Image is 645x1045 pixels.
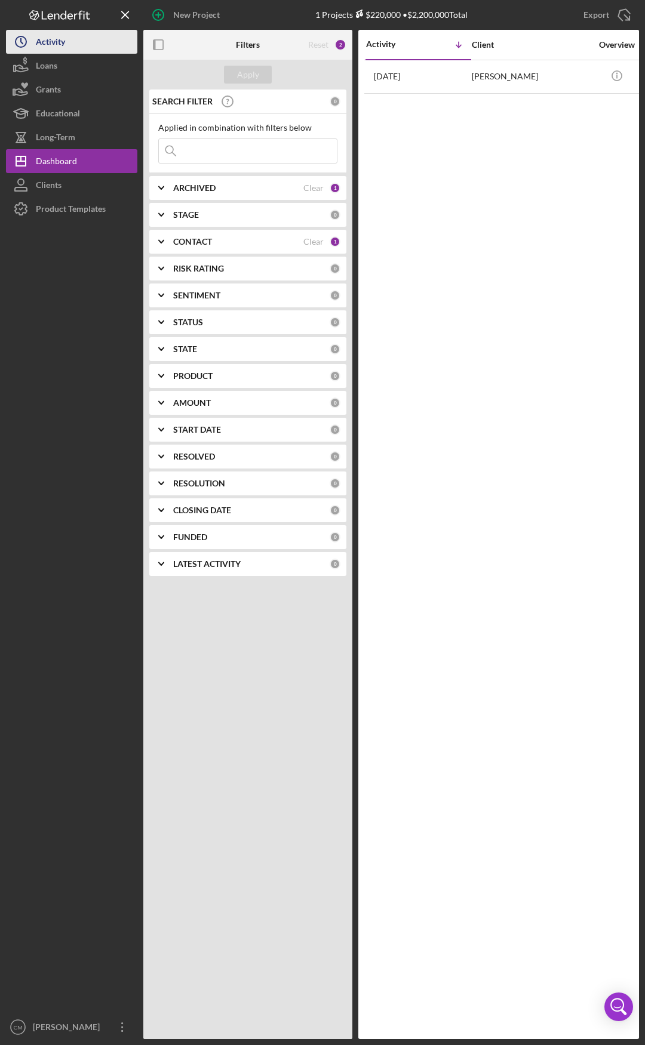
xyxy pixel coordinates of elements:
[6,101,137,125] button: Educational
[152,97,213,106] b: SEARCH FILTER
[6,197,137,221] button: Product Templates
[303,237,324,246] div: Clear
[330,559,340,569] div: 0
[6,149,137,173] button: Dashboard
[472,40,591,50] div: Client
[173,344,197,354] b: STATE
[330,183,340,193] div: 1
[315,10,468,20] div: 1 Projects • $2,200,000 Total
[572,3,639,27] button: Export
[236,40,260,50] b: Filters
[36,149,77,176] div: Dashboard
[30,1015,107,1042] div: [PERSON_NAME]
[594,40,639,50] div: Overview
[330,96,340,107] div: 0
[173,237,212,246] b: CONTACT
[36,30,65,57] div: Activity
[173,317,203,327] b: STATUS
[173,479,225,488] b: RESOLUTION
[36,197,106,224] div: Product Templates
[330,451,340,462] div: 0
[36,173,62,200] div: Clients
[173,264,224,273] b: RISK RATING
[173,183,216,193] b: ARCHIVED
[330,290,340,301] div: 0
[330,397,340,408] div: 0
[36,78,61,104] div: Grants
[173,532,207,542] b: FUNDED
[303,183,324,193] div: Clear
[330,344,340,355] div: 0
[330,236,340,247] div: 1
[173,425,221,434] b: START DATE
[173,398,211,408] b: AMOUNT
[6,78,137,101] button: Grants
[330,263,340,274] div: 0
[330,424,340,435] div: 0
[6,125,137,149] button: Long-Term
[173,3,220,27] div: New Project
[604,992,633,1021] div: Open Intercom Messenger
[173,452,215,461] b: RESOLVED
[366,39,419,49] div: Activity
[308,40,328,50] div: Reset
[173,371,213,381] b: PRODUCT
[6,1015,137,1039] button: CM[PERSON_NAME]
[583,3,609,27] div: Export
[237,66,259,84] div: Apply
[173,291,220,300] b: SENTIMENT
[330,317,340,328] div: 0
[158,123,337,132] div: Applied in combination with filters below
[330,209,340,220] div: 0
[330,371,340,381] div: 0
[374,72,400,81] time: 2025-07-09 19:43
[6,30,137,54] button: Activity
[173,559,241,569] b: LATEST ACTIVITY
[36,101,80,128] div: Educational
[334,39,346,51] div: 2
[6,173,137,197] button: Clients
[330,478,340,489] div: 0
[353,10,401,20] div: $220,000
[330,505,340,516] div: 0
[14,1024,23,1031] text: CM
[143,3,232,27] button: New Project
[36,54,57,81] div: Loans
[173,505,231,515] b: CLOSING DATE
[6,54,137,78] button: Loans
[472,61,591,93] div: [PERSON_NAME]
[224,66,272,84] button: Apply
[173,210,199,220] b: STAGE
[36,125,75,152] div: Long-Term
[330,532,340,542] div: 0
